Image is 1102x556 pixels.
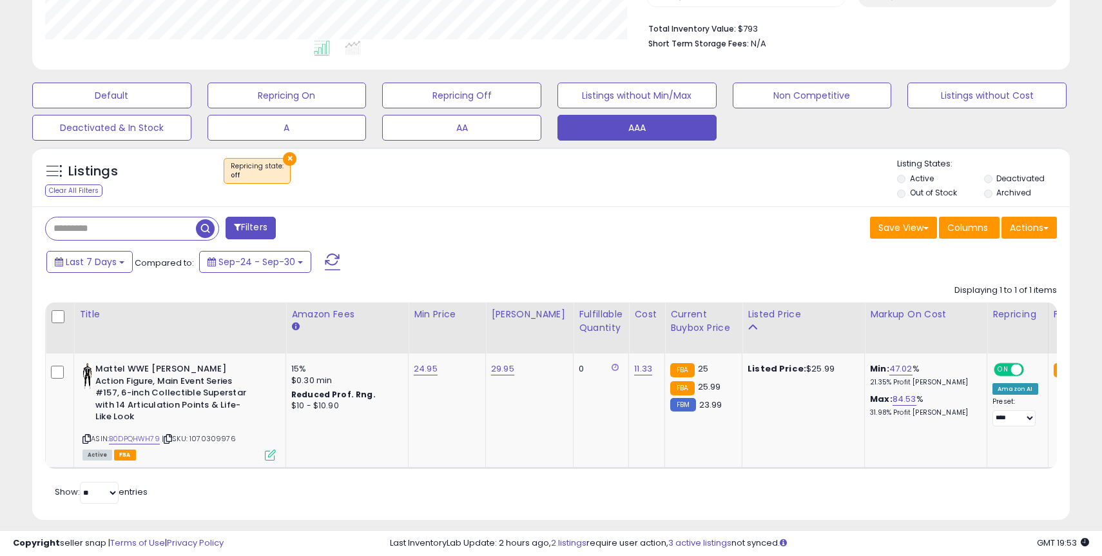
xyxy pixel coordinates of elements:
[231,161,284,181] span: Repricing state :
[995,364,1011,375] span: ON
[634,308,659,321] div: Cost
[557,115,717,141] button: AAA
[79,308,280,321] div: Title
[579,308,623,335] div: Fulfillable Quantity
[670,363,694,377] small: FBA
[551,537,586,549] a: 2 listings
[992,383,1038,395] div: Amazon AI
[82,450,112,461] span: All listings currently available for purchase on Amazon
[45,184,102,197] div: Clear All Filters
[82,363,92,389] img: 31wTBvjwdsL._SL40_.jpg
[698,381,721,393] span: 25.99
[110,537,165,549] a: Terms of Use
[382,83,541,108] button: Repricing Off
[557,83,717,108] button: Listings without Min/Max
[291,375,398,386] div: $0.30 min
[291,389,376,400] b: Reduced Prof. Rng.
[996,173,1045,184] label: Deactivated
[670,308,737,335] div: Current Buybox Price
[66,255,117,268] span: Last 7 Days
[32,83,191,108] button: Default
[199,251,311,273] button: Sep-24 - Sep-30
[208,115,367,141] button: A
[870,393,893,405] b: Max:
[226,217,276,239] button: Filters
[870,408,977,417] p: 31.98% Profit [PERSON_NAME]
[865,303,987,353] th: The percentage added to the cost of goods (COGS) that forms the calculator for Min & Max prices.
[13,537,60,549] strong: Copyright
[135,257,194,269] span: Compared to:
[1001,217,1057,239] button: Actions
[910,173,934,184] label: Active
[870,362,889,375] b: Min:
[291,401,398,412] div: $10 - $10.90
[167,537,224,549] a: Privacy Policy
[954,284,1057,297] div: Displaying 1 to 1 of 1 items
[897,158,1069,170] p: Listing States:
[893,393,916,406] a: 84.53
[870,308,981,321] div: Markup on Cost
[907,83,1067,108] button: Listings without Cost
[291,308,403,321] div: Amazon Fees
[414,362,438,375] a: 24.95
[668,537,731,549] a: 3 active listings
[992,397,1038,426] div: Preset:
[648,23,736,34] b: Total Inventory Value:
[670,381,694,395] small: FBA
[870,378,977,387] p: 21.35% Profit [PERSON_NAME]
[95,363,252,426] b: Mattel WWE [PERSON_NAME] Action Figure, Main Event Series #157, 6-inch Collectible Superstar with...
[751,37,766,50] span: N/A
[870,363,977,387] div: %
[579,363,619,375] div: 0
[1054,363,1078,377] small: FBA
[390,537,1090,550] div: Last InventoryLab Update: 2 hours ago, require user action, not synced.
[870,393,977,417] div: %
[55,486,148,498] span: Show: entries
[491,362,514,375] a: 29.95
[748,362,806,375] b: Listed Price:
[162,433,236,444] span: | SKU: 1070309976
[114,450,136,461] span: FBA
[889,362,913,375] a: 47.02
[291,321,299,333] small: Amazon Fees.
[68,163,118,181] h5: Listings
[382,115,541,141] button: AA
[939,217,1000,239] button: Columns
[699,399,722,411] span: 23.99
[109,433,160,444] a: B0DPQHWH79
[670,398,695,412] small: FBM
[231,171,284,180] div: off
[208,83,367,108] button: Repricing On
[82,363,276,459] div: ASIN:
[414,308,480,321] div: Min Price
[218,255,295,268] span: Sep-24 - Sep-30
[992,308,1042,321] div: Repricing
[947,221,988,234] span: Columns
[648,38,749,49] b: Short Term Storage Fees:
[291,363,398,375] div: 15%
[1022,364,1043,375] span: OFF
[733,83,892,108] button: Non Competitive
[634,362,652,375] a: 11.33
[748,308,859,321] div: Listed Price
[870,217,937,239] button: Save View
[13,537,224,550] div: seller snap | |
[698,362,708,375] span: 25
[1037,537,1089,549] span: 2025-10-8 19:53 GMT
[32,115,191,141] button: Deactivated & In Stock
[46,251,133,273] button: Last 7 Days
[491,308,568,321] div: [PERSON_NAME]
[996,187,1031,198] label: Archived
[910,187,957,198] label: Out of Stock
[283,152,296,166] button: ×
[648,20,1047,35] li: $793
[748,363,855,375] div: $25.99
